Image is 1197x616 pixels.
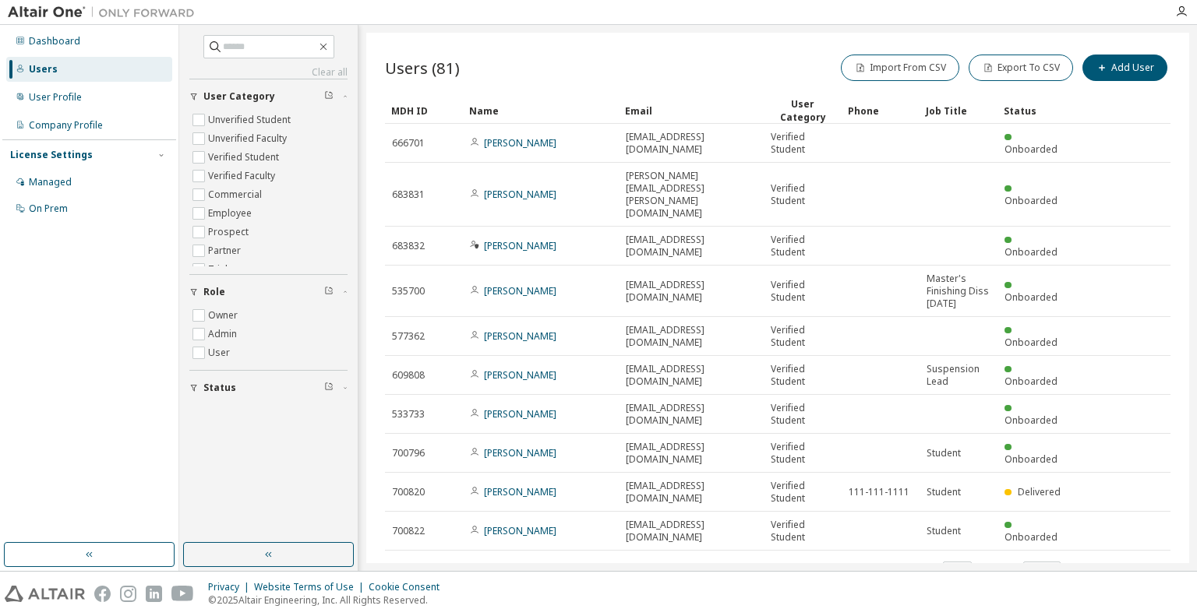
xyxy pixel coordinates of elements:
[771,279,835,304] span: Verified Student
[392,240,425,252] span: 683832
[8,5,203,20] img: Altair One
[771,402,835,427] span: Verified Student
[1004,98,1069,123] div: Status
[392,486,425,498] span: 700820
[203,382,236,394] span: Status
[986,561,1061,582] span: Page n.
[927,447,961,459] span: Student
[626,402,757,427] span: [EMAIL_ADDRESS][DOMAIN_NAME]
[484,329,556,343] a: [PERSON_NAME]
[189,66,348,79] a: Clear all
[869,561,972,582] span: Items per page
[324,382,334,394] span: Clear filter
[392,188,425,201] span: 683831
[1005,143,1058,156] span: Onboarded
[771,441,835,466] span: Verified Student
[771,131,835,156] span: Verified Student
[927,363,990,388] span: Suspension Lead
[208,204,255,223] label: Employee
[626,519,757,544] span: [EMAIL_ADDRESS][DOMAIN_NAME]
[1005,336,1058,349] span: Onboarded
[771,182,835,207] span: Verified Student
[208,325,240,343] label: Admin
[203,286,225,298] span: Role
[484,188,556,201] a: [PERSON_NAME]
[120,586,136,602] img: instagram.svg
[1005,530,1058,544] span: Onboarded
[254,581,369,593] div: Website Terms of Use
[189,79,348,114] button: User Category
[208,223,252,241] label: Prospect
[392,408,425,421] span: 533733
[146,586,162,602] img: linkedin.svg
[969,55,1073,81] button: Export To CSV
[208,129,290,148] label: Unverified Faculty
[392,447,425,459] span: 700796
[171,586,194,602] img: youtube.svg
[626,363,757,388] span: [EMAIL_ADDRESS][DOMAIN_NAME]
[927,273,990,310] span: Master's Finishing Diss [DATE]
[626,324,757,349] span: [EMAIL_ADDRESS][DOMAIN_NAME]
[626,131,757,156] span: [EMAIL_ADDRESS][DOMAIN_NAME]
[626,441,757,466] span: [EMAIL_ADDRESS][DOMAIN_NAME]
[849,486,909,498] span: 111-111-1111
[841,55,959,81] button: Import From CSV
[29,202,68,215] div: On Prem
[484,136,556,150] a: [PERSON_NAME]
[1005,414,1058,427] span: Onboarded
[392,369,425,382] span: 609808
[29,35,80,48] div: Dashboard
[208,148,282,167] label: Verified Student
[484,446,556,459] a: [PERSON_NAME]
[1005,245,1058,259] span: Onboarded
[1005,194,1058,207] span: Onboarded
[10,149,93,161] div: License Settings
[1082,55,1167,81] button: Add User
[94,586,111,602] img: facebook.svg
[771,363,835,388] span: Verified Student
[208,167,278,185] label: Verified Faculty
[1005,290,1058,304] span: Onboarded
[208,343,233,362] label: User
[208,241,244,260] label: Partner
[927,525,961,537] span: Student
[848,98,913,123] div: Phone
[1018,485,1061,498] span: Delivered
[189,275,348,309] button: Role
[29,176,72,188] div: Managed
[626,170,757,220] span: [PERSON_NAME][EMAIL_ADDRESS][PERSON_NAME][DOMAIN_NAME]
[926,98,991,123] div: Job Title
[484,407,556,421] a: [PERSON_NAME]
[203,90,275,103] span: User Category
[770,97,835,124] div: User Category
[484,485,556,498] a: [PERSON_NAME]
[392,137,425,150] span: 666701
[385,57,460,79] span: Users (81)
[29,119,103,132] div: Company Profile
[29,91,82,104] div: User Profile
[771,234,835,259] span: Verified Student
[189,371,348,405] button: Status
[927,486,961,498] span: Student
[392,285,425,297] span: 535700
[392,525,425,537] span: 700822
[208,185,265,204] label: Commercial
[771,324,835,349] span: Verified Student
[771,480,835,505] span: Verified Student
[626,234,757,259] span: [EMAIL_ADDRESS][DOMAIN_NAME]
[392,330,425,343] span: 577362
[391,98,457,123] div: MDH ID
[484,239,556,252] a: [PERSON_NAME]
[484,368,556,382] a: [PERSON_NAME]
[625,98,757,123] div: Email
[29,63,58,76] div: Users
[208,593,449,607] p: © 2025 Altair Engineering, Inc. All Rights Reserved.
[208,260,231,279] label: Trial
[208,306,241,325] label: Owner
[1005,452,1058,466] span: Onboarded
[771,519,835,544] span: Verified Student
[324,90,334,103] span: Clear filter
[626,480,757,505] span: [EMAIL_ADDRESS][DOMAIN_NAME]
[469,98,613,123] div: Name
[5,586,85,602] img: altair_logo.svg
